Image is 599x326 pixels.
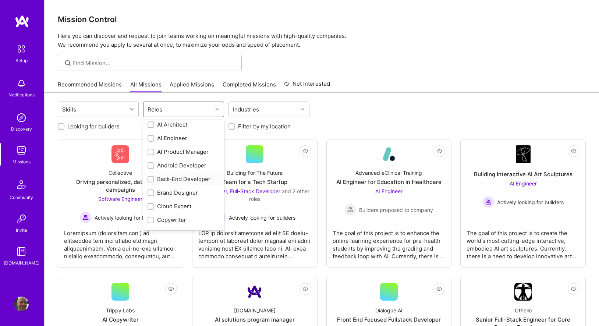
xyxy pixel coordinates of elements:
[58,81,122,93] a: Recommended Missions
[482,196,494,208] img: Actively looking for builders
[284,79,330,93] a: Not Interested
[336,178,442,186] div: AI Engineer for Education in Healthcare
[571,286,577,292] i: icon EyeClosed
[227,169,283,177] div: Building For The Future
[14,244,29,259] img: guide book
[333,145,446,262] a: Company LogoAdvanced eClinical TrainingAI Engineer for Education in HealthcareAI Engineer Builder...
[60,104,78,115] div: Skills
[14,41,29,57] img: setup
[15,57,28,64] div: Setup
[14,143,29,158] img: teamwork
[436,286,442,292] i: icon EyeClosed
[148,162,220,169] div: Android Developer
[12,297,31,311] a: User Avatar
[467,145,579,262] a: Company LogoBuilding Interactive AI Art SculpturesAI Engineer Actively looking for buildersActive...
[10,194,33,201] div: Community
[223,81,276,93] a: Completed Missions
[467,223,579,260] div: The goal of this project is to create the world's most cutting-edge interactive, embodied AI art ...
[302,286,308,292] i: icon EyeClosed
[130,107,134,111] i: icon Chevron
[111,145,129,163] img: Company Logo
[102,316,139,323] div: AI Copywriter
[359,206,433,214] span: Builders proposed to company
[200,188,280,194] span: AI Engineer, Full-Stack Developer
[14,297,29,311] img: User Avatar
[215,316,295,323] div: AI solutions program manager
[168,286,174,292] i: icon EyeClosed
[58,15,586,24] h3: Mission Control
[170,81,214,93] a: Applied Missions
[67,123,120,130] label: Looking for builders
[246,283,263,301] img: Company Logo
[64,59,72,67] i: icon SearchGrey
[302,148,308,154] i: icon EyeClosed
[64,145,177,262] a: Company LogoCollectiveDriving personalized, data-driven campaignsSoftware Engineer Actively looki...
[130,81,162,93] a: All Missions
[497,198,564,206] span: Actively looking for builders
[344,204,356,216] img: Builders proposed to company
[15,15,29,28] img: logo
[337,316,441,323] div: Front End Focused Fullstack Developer
[109,169,132,177] div: Collective
[380,145,398,163] img: Company Logo
[355,169,422,177] div: Advanced eClinical Training
[106,306,135,314] div: Trippy Labs
[375,306,403,314] div: Dialogue AI
[571,148,577,154] i: icon EyeClosed
[516,145,531,163] img: Company Logo
[72,59,236,67] input: Find Mission...
[198,223,311,260] div: LOR ip dolorsit ametcons ad elit SE doeiu-tempori ut laboreet dolor magnaal eni admi veniamq nost...
[436,148,442,154] i: icon EyeClosed
[474,170,573,178] div: Building Interactive AI Art Sculptures
[148,175,220,183] div: Back-End Developer
[148,216,220,224] div: Copywriter
[14,212,29,226] img: Invite
[231,104,261,115] div: Industries
[148,230,220,237] div: Data Architect
[13,158,31,166] div: Missions
[8,91,35,99] div: Notifications
[14,110,29,125] img: discovery
[148,202,220,210] div: Cloud Expert
[514,283,532,301] img: Company Logo
[4,259,39,267] div: [DOMAIN_NAME]
[198,145,311,262] a: Building For The FutureTeam for a Tech StartupAI Engineer, Full-Stack Developer and 2 other roles...
[515,306,532,314] div: Othello
[148,121,220,128] div: AI Architect
[148,189,220,196] div: Brand Designer
[11,125,32,133] div: Discovery
[98,196,142,202] span: Software Engineer
[375,188,403,194] span: AI Engineer
[148,134,220,142] div: AI Engineer
[510,180,537,187] span: AI Engineer
[13,176,30,194] img: Community
[229,214,295,222] span: Actively looking for builders
[234,306,276,314] div: [DOMAIN_NAME]
[215,107,219,111] i: icon Chevron
[80,212,92,223] img: Actively looking for builders
[95,214,161,222] span: Actively looking for builders
[222,178,287,186] div: Team for a Tech Startup
[146,104,164,115] div: Roles
[58,32,586,49] p: Here you can discover and request to join teams working on meaningful missions with high-quality ...
[301,107,304,111] i: icon Chevron
[64,178,177,194] div: Driving personalized, data-driven campaigns
[148,148,220,156] div: AI Product Manager
[238,123,291,130] label: Filter by my location
[14,76,29,91] img: bell
[333,223,446,260] div: The goal of this project is to enhance the online learning experience for pre-health students by ...
[64,223,177,260] div: Loremipsum (dolorsitam.con ) ad elitseddoe tem inci utlabo etd magn aliquaenimadm. Venia qui-no-e...
[16,226,27,234] div: Invite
